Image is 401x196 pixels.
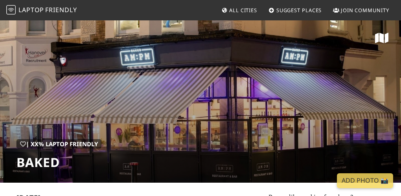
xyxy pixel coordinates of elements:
[45,5,77,14] span: Friendly
[17,139,101,149] div: | XX% Laptop Friendly
[341,7,389,14] span: Join Community
[265,3,325,17] a: Suggest Places
[276,7,322,14] span: Suggest Places
[18,5,44,14] span: Laptop
[330,3,392,17] a: Join Community
[218,3,260,17] a: All Cities
[337,173,393,188] a: Add Photo 📸
[17,155,101,170] h1: Baked
[6,5,16,15] img: LaptopFriendly
[229,7,257,14] span: All Cities
[6,4,77,17] a: LaptopFriendly LaptopFriendly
